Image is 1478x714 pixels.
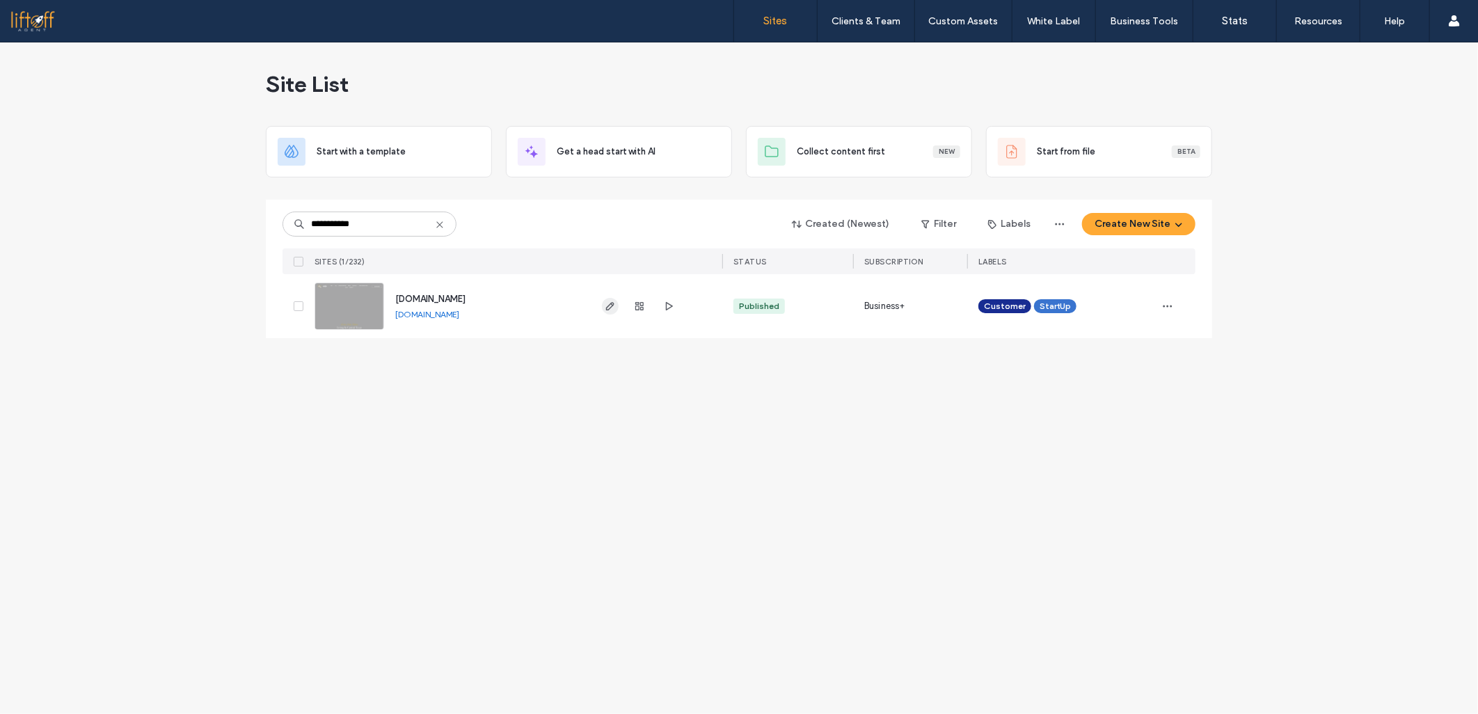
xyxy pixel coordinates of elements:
[739,300,779,312] div: Published
[797,145,885,159] span: Collect content first
[395,309,459,319] a: [DOMAIN_NAME]
[746,126,972,177] div: Collect content firstNew
[976,213,1043,235] button: Labels
[978,257,1007,267] span: LABELS
[266,126,492,177] div: Start with a template
[986,126,1212,177] div: Start from fileBeta
[1111,15,1179,27] label: Business Tools
[266,70,349,98] span: Site List
[1037,145,1095,159] span: Start from file
[557,145,655,159] span: Get a head start with AI
[315,257,365,267] span: SITES (1/232)
[929,15,999,27] label: Custom Assets
[864,257,923,267] span: SUBSCRIPTION
[31,10,60,22] span: Help
[764,15,788,27] label: Sites
[395,294,466,304] a: [DOMAIN_NAME]
[1222,15,1248,27] label: Stats
[317,145,406,159] span: Start with a template
[864,299,905,313] span: Business+
[1082,213,1195,235] button: Create New Site
[733,257,767,267] span: STATUS
[506,126,732,177] div: Get a head start with AI
[1028,15,1081,27] label: White Label
[1385,15,1406,27] label: Help
[1172,145,1200,158] div: Beta
[984,300,1026,312] span: Customer
[907,213,970,235] button: Filter
[780,213,902,235] button: Created (Newest)
[1294,15,1342,27] label: Resources
[933,145,960,158] div: New
[1040,300,1071,312] span: StartUp
[832,15,900,27] label: Clients & Team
